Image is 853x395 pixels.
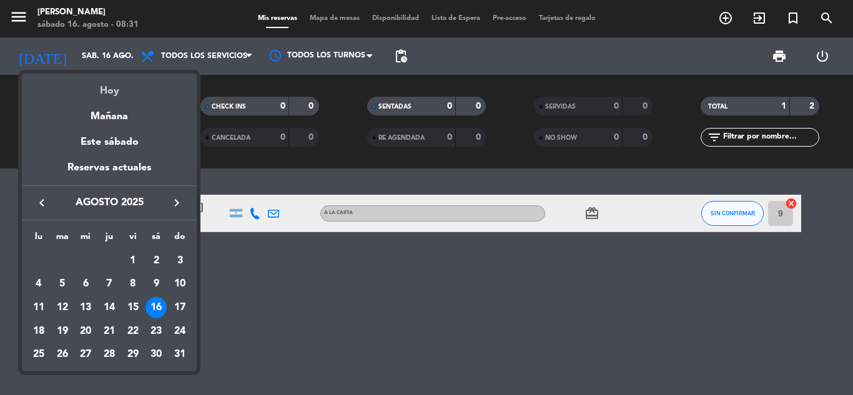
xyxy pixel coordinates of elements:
[75,297,96,318] div: 13
[145,296,169,319] td: 16 de agosto de 2025
[31,195,53,211] button: keyboard_arrow_left
[145,319,169,343] td: 23 de agosto de 2025
[52,344,73,366] div: 26
[145,273,169,296] td: 9 de agosto de 2025
[122,321,144,342] div: 22
[145,273,167,295] div: 9
[121,273,145,296] td: 8 de agosto de 2025
[28,344,49,366] div: 25
[51,319,74,343] td: 19 de agosto de 2025
[22,99,197,125] div: Mañana
[145,321,167,342] div: 23
[34,195,49,210] i: keyboard_arrow_left
[145,297,167,318] div: 16
[27,343,51,367] td: 25 de agosto de 2025
[97,230,121,249] th: jueves
[75,273,96,295] div: 6
[27,249,121,273] td: AGO.
[52,297,73,318] div: 12
[97,343,121,367] td: 28 de agosto de 2025
[168,249,192,273] td: 3 de agosto de 2025
[99,344,120,366] div: 28
[145,250,167,271] div: 2
[165,195,188,211] button: keyboard_arrow_right
[51,296,74,319] td: 12 de agosto de 2025
[53,195,165,211] span: agosto 2025
[168,296,192,319] td: 17 de agosto de 2025
[121,230,145,249] th: viernes
[168,343,192,367] td: 31 de agosto de 2025
[169,297,190,318] div: 17
[75,321,96,342] div: 20
[27,319,51,343] td: 18 de agosto de 2025
[52,273,73,295] div: 5
[168,273,192,296] td: 10 de agosto de 2025
[97,319,121,343] td: 21 de agosto de 2025
[27,230,51,249] th: lunes
[97,296,121,319] td: 14 de agosto de 2025
[74,273,97,296] td: 6 de agosto de 2025
[169,321,190,342] div: 24
[51,230,74,249] th: martes
[145,344,167,366] div: 30
[99,273,120,295] div: 7
[122,273,144,295] div: 8
[74,296,97,319] td: 13 de agosto de 2025
[168,319,192,343] td: 24 de agosto de 2025
[28,273,49,295] div: 4
[121,296,145,319] td: 15 de agosto de 2025
[99,297,120,318] div: 14
[51,343,74,367] td: 26 de agosto de 2025
[74,343,97,367] td: 27 de agosto de 2025
[121,249,145,273] td: 1 de agosto de 2025
[169,344,190,366] div: 31
[169,250,190,271] div: 3
[22,74,197,99] div: Hoy
[122,250,144,271] div: 1
[99,321,120,342] div: 21
[52,321,73,342] div: 19
[145,249,169,273] td: 2 de agosto de 2025
[168,230,192,249] th: domingo
[74,319,97,343] td: 20 de agosto de 2025
[28,321,49,342] div: 18
[145,343,169,367] td: 30 de agosto de 2025
[122,344,144,366] div: 29
[122,297,144,318] div: 15
[169,195,184,210] i: keyboard_arrow_right
[121,343,145,367] td: 29 de agosto de 2025
[74,230,97,249] th: miércoles
[97,273,121,296] td: 7 de agosto de 2025
[121,319,145,343] td: 22 de agosto de 2025
[51,273,74,296] td: 5 de agosto de 2025
[27,296,51,319] td: 11 de agosto de 2025
[28,297,49,318] div: 11
[75,344,96,366] div: 27
[145,230,169,249] th: sábado
[22,125,197,160] div: Este sábado
[169,273,190,295] div: 10
[22,160,197,185] div: Reservas actuales
[27,273,51,296] td: 4 de agosto de 2025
